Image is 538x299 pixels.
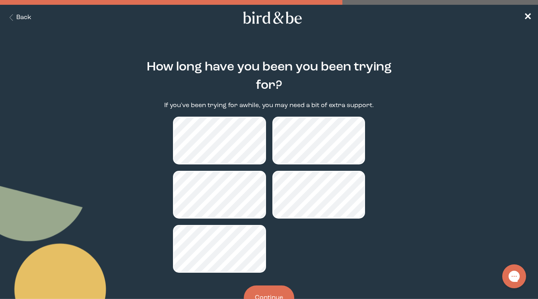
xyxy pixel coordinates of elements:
[524,11,532,25] a: ✕
[141,58,397,95] h2: How long have you been you been trying for?
[6,13,31,22] button: Back Button
[164,101,374,110] p: If you've been trying for awhile, you may need a bit of extra support.
[498,262,530,291] iframe: Gorgias live chat messenger
[524,13,532,22] span: ✕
